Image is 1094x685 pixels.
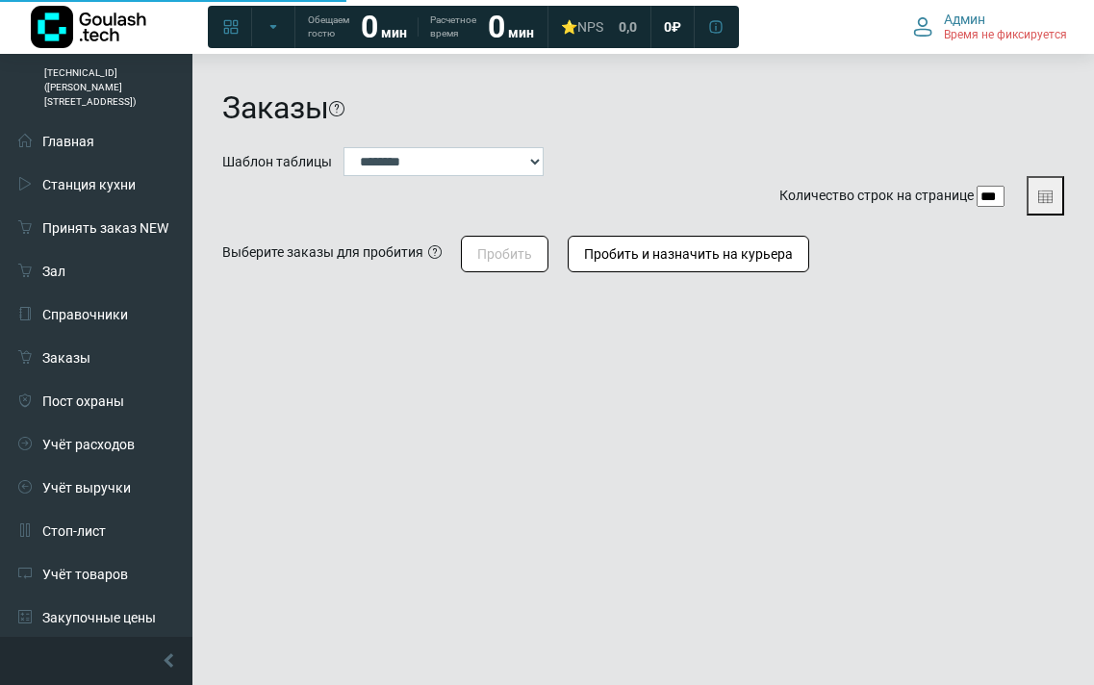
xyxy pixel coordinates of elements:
span: 0,0 [619,18,637,36]
button: Пробить и назначить на курьера [568,236,809,272]
span: Обещаем гостю [308,13,349,40]
button: Пробить [461,236,548,272]
span: Админ [944,11,985,28]
i: На этой странице можно найти заказ, используя различные фильтры. Все пункты заполнять необязатель... [329,101,344,116]
label: Количество строк на странице [779,186,974,206]
div: ⭐ [561,18,603,36]
img: Логотип компании Goulash.tech [31,6,146,48]
button: Админ Время не фиксируется [902,7,1079,47]
span: NPS [577,19,603,35]
span: ₽ [672,18,681,36]
a: ⭐NPS 0,0 [549,10,649,44]
i: Нужные заказы должны быть в статусе "готов" (если вы хотите пробить один заказ, то можно воспольз... [428,245,442,259]
strong: 0 [488,9,505,45]
span: Время не фиксируется [944,28,1067,43]
label: Шаблон таблицы [222,152,332,172]
div: Выберите заказы для пробития [222,242,423,263]
span: 0 [664,18,672,36]
span: мин [381,25,407,40]
a: Обещаем гостю 0 мин Расчетное время 0 мин [296,10,546,44]
a: 0 ₽ [652,10,693,44]
span: Расчетное время [430,13,476,40]
strong: 0 [361,9,378,45]
span: мин [508,25,534,40]
h1: Заказы [222,89,329,126]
